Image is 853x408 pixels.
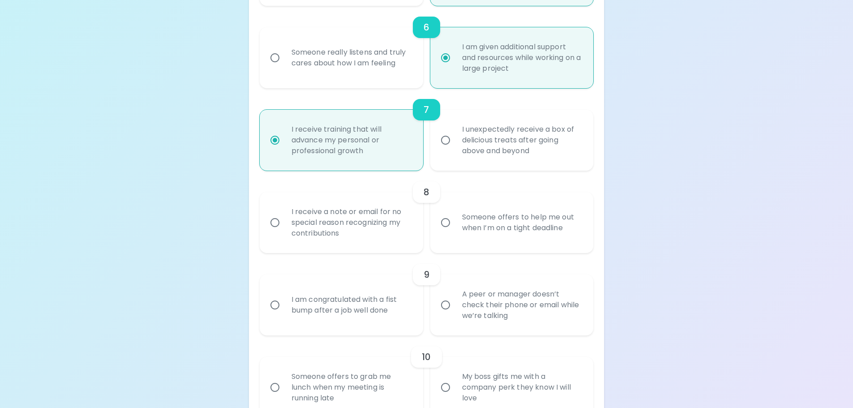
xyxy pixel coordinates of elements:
[260,171,594,253] div: choice-group-check
[284,283,418,326] div: I am congratulated with a fist bump after a job well done
[455,31,589,85] div: I am given additional support and resources while working on a large project
[260,6,594,88] div: choice-group-check
[284,36,418,79] div: Someone really listens and truly cares about how I am feeling
[284,113,418,167] div: I receive training that will advance my personal or professional growth
[455,113,589,167] div: I unexpectedly receive a box of delicious treats after going above and beyond
[284,196,418,249] div: I receive a note or email for no special reason recognizing my contributions
[424,103,429,117] h6: 7
[424,20,429,34] h6: 6
[260,88,594,171] div: choice-group-check
[455,201,589,244] div: Someone offers to help me out when I’m on a tight deadline
[424,185,429,199] h6: 8
[424,267,429,282] h6: 9
[260,253,594,335] div: choice-group-check
[422,350,431,364] h6: 10
[455,278,589,332] div: A peer or manager doesn’t check their phone or email while we’re talking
